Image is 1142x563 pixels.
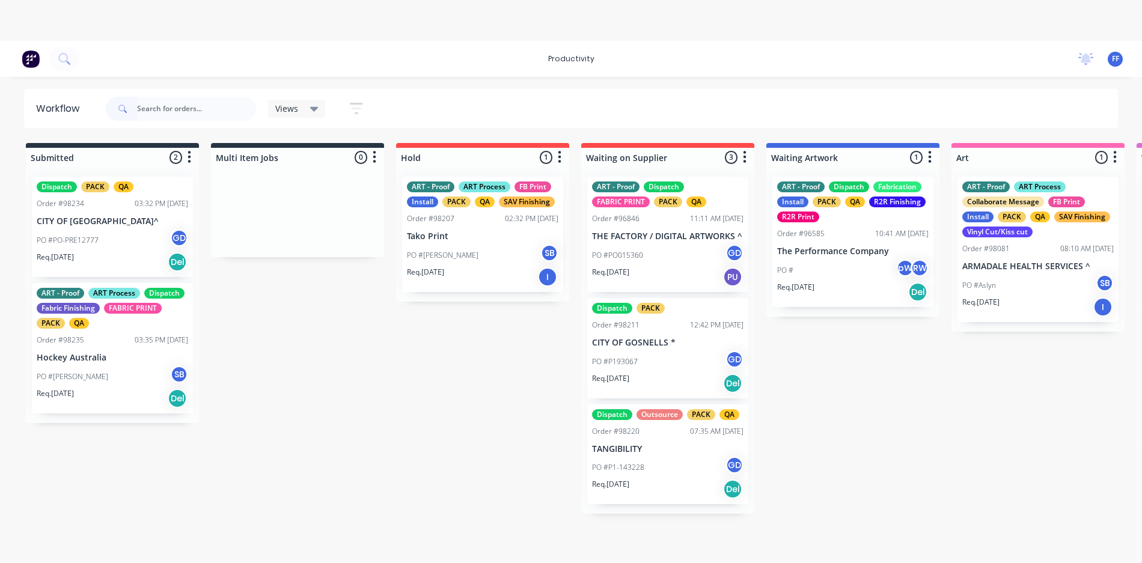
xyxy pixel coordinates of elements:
[962,280,996,291] p: PO #Aslyn
[723,374,742,393] div: Del
[137,97,256,121] input: Search for orders...
[1054,212,1110,222] div: SAV Finishing
[81,181,109,192] div: PACK
[37,198,84,209] div: Order #98234
[777,228,825,239] div: Order #96585
[538,267,557,287] div: I
[1048,196,1085,207] div: FB Print
[32,177,193,277] div: DispatchPACKQAOrder #9823403:32 PM [DATE]CITY OF [GEOGRAPHIC_DATA]^PO #PO-PRE12777GDReq.[DATE]Del
[845,196,865,207] div: QA
[687,409,715,420] div: PACK
[592,356,638,367] p: PO #P193067
[592,213,640,224] div: Order #96846
[1093,297,1113,317] div: I
[592,181,640,192] div: ART - Proof
[69,318,89,329] div: QA
[896,259,914,277] div: pW
[1112,53,1119,64] span: FF
[407,231,558,242] p: Tako Print
[873,181,921,192] div: Fabrication
[587,177,748,292] div: ART - ProofDispatchFABRIC PRINTPACKQAOrder #9684611:11 AM [DATE]THE FACTORY / DIGITAL ARTWORKS ^P...
[875,228,929,239] div: 10:41 AM [DATE]
[587,404,748,505] div: DispatchOutsourcePACKQAOrder #9822007:35 AM [DATE]TANGIBILITYPO #P1-143228GDReq.[DATE]Del
[37,252,74,263] p: Req. [DATE]
[37,216,188,227] p: CITY OF [GEOGRAPHIC_DATA]^
[22,50,40,68] img: Factory
[88,288,140,299] div: ART Process
[592,196,650,207] div: FABRIC PRINT
[592,231,744,242] p: THE FACTORY / DIGITAL ARTWORKS ^
[998,212,1026,222] div: PACK
[719,409,739,420] div: QA
[829,181,869,192] div: Dispatch
[407,250,478,261] p: PO #[PERSON_NAME]
[515,181,551,192] div: FB Print
[592,320,640,330] div: Order #98211
[587,298,748,398] div: DispatchPACKOrder #9821112:42 PM [DATE]CITY OF GOSNELLS *PO #P193067GDReq.[DATE]Del
[723,479,742,499] div: Del
[1096,274,1114,292] div: SB
[37,181,77,192] div: Dispatch
[723,267,742,287] div: PU
[407,181,454,192] div: ART - Proof
[37,335,84,345] div: Order #98235
[37,353,188,363] p: Hockey Australia
[499,196,555,207] div: SAV Finishing
[170,365,188,383] div: SB
[1014,181,1066,192] div: ART Process
[637,409,683,420] div: Outsource
[962,227,1033,237] div: Vinyl Cut/Kiss cut
[407,267,444,278] p: Req. [DATE]
[644,181,684,192] div: Dispatch
[37,288,84,299] div: ART - Proof
[592,250,643,261] p: PO #PO015360
[505,213,558,224] div: 02:32 PM [DATE]
[135,198,188,209] div: 03:32 PM [DATE]
[1030,212,1050,222] div: QA
[114,181,133,192] div: QA
[725,244,744,262] div: GD
[725,456,744,474] div: GD
[592,409,632,420] div: Dispatch
[37,371,108,382] p: PO #[PERSON_NAME]
[592,338,744,348] p: CITY OF GOSNELLS *
[37,388,74,399] p: Req. [DATE]
[592,426,640,437] div: Order #98220
[911,259,929,277] div: RW
[168,252,187,272] div: Del
[962,181,1010,192] div: ART - Proof
[135,335,188,345] div: 03:35 PM [DATE]
[1101,522,1130,551] iframe: Intercom live chat
[104,303,162,314] div: FABRIC PRINT
[690,213,744,224] div: 11:11 AM [DATE]
[813,196,841,207] div: PACK
[777,265,793,276] p: PO #
[654,196,682,207] div: PACK
[275,102,298,115] span: Views
[592,267,629,278] p: Req. [DATE]
[37,235,99,246] p: PO #PO-PRE12777
[592,479,629,490] p: Req. [DATE]
[32,283,193,413] div: ART - ProofART ProcessDispatchFabric FinishingFABRIC PRINTPACKQAOrder #9823503:35 PM [DATE]Hockey...
[407,196,438,207] div: Install
[407,213,454,224] div: Order #98207
[772,177,933,307] div: ART - ProofDispatchFabricationInstallPACKQAR2R FinishingR2R PrintOrder #9658510:41 AM [DATE]The P...
[686,196,706,207] div: QA
[459,181,510,192] div: ART Process
[777,196,808,207] div: Install
[962,196,1044,207] div: Collaborate Message
[725,350,744,368] div: GD
[442,196,471,207] div: PACK
[690,320,744,330] div: 12:42 PM [DATE]
[37,303,100,314] div: Fabric Finishing
[168,389,187,408] div: Del
[144,288,185,299] div: Dispatch
[777,282,814,293] p: Req. [DATE]
[777,181,825,192] div: ART - Proof
[170,229,188,247] div: GD
[592,373,629,384] p: Req. [DATE]
[542,50,600,68] div: productivity
[962,297,1000,308] p: Req. [DATE]
[1060,243,1114,254] div: 08:10 AM [DATE]
[962,212,994,222] div: Install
